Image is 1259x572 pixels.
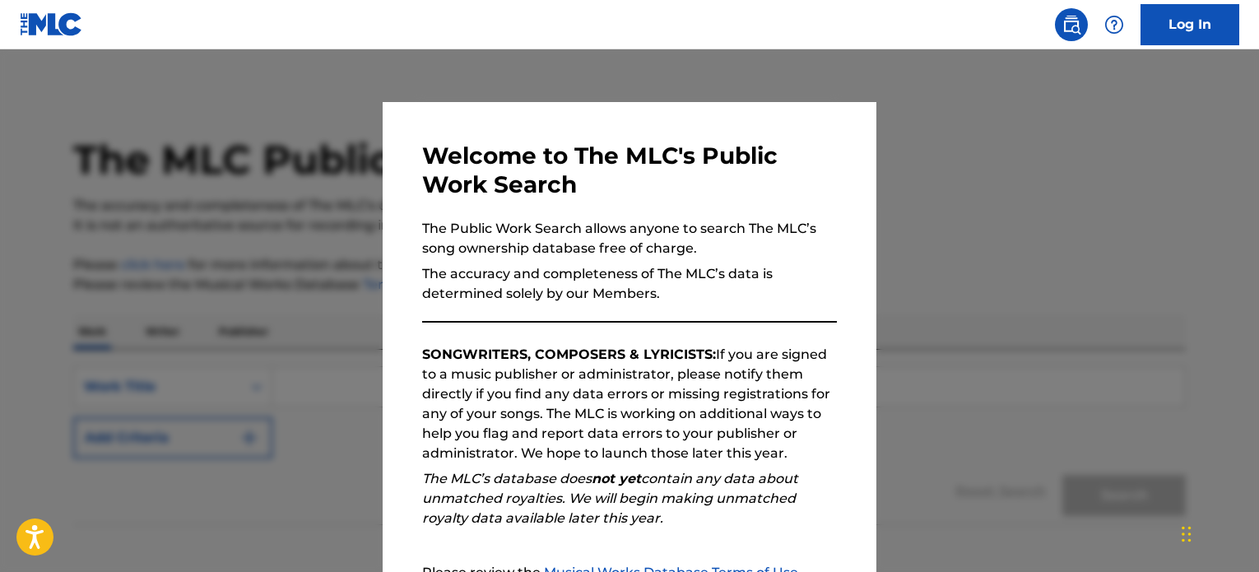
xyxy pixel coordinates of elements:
h3: Welcome to The MLC's Public Work Search [422,142,837,199]
iframe: Chat Widget [1177,493,1259,572]
img: help [1104,15,1124,35]
div: Help [1098,8,1131,41]
a: Log In [1141,4,1239,45]
a: Public Search [1055,8,1088,41]
p: The Public Work Search allows anyone to search The MLC’s song ownership database free of charge. [422,219,837,258]
p: The accuracy and completeness of The MLC’s data is determined solely by our Members. [422,264,837,304]
div: Arrastrar [1182,509,1192,559]
img: search [1062,15,1081,35]
img: MLC Logo [20,12,83,36]
div: Widget de chat [1177,493,1259,572]
strong: SONGWRITERS, COMPOSERS & LYRICISTS: [422,346,716,362]
strong: not yet [592,471,641,486]
p: If you are signed to a music publisher or administrator, please notify them directly if you find ... [422,345,837,463]
em: The MLC’s database does contain any data about unmatched royalties. We will begin making unmatche... [422,471,798,526]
